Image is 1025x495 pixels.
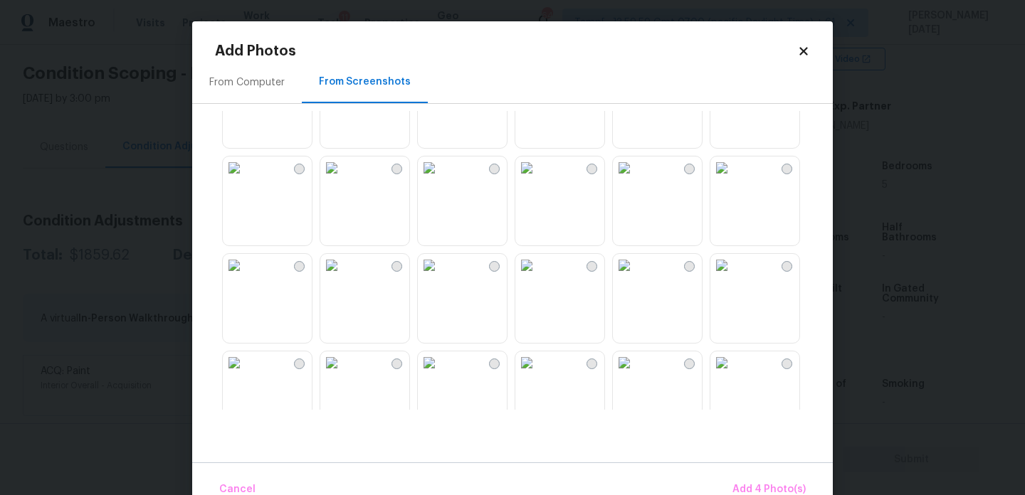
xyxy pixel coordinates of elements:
div: From Computer [209,75,285,90]
h2: Add Photos [215,44,797,58]
div: From Screenshots [319,75,411,89]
